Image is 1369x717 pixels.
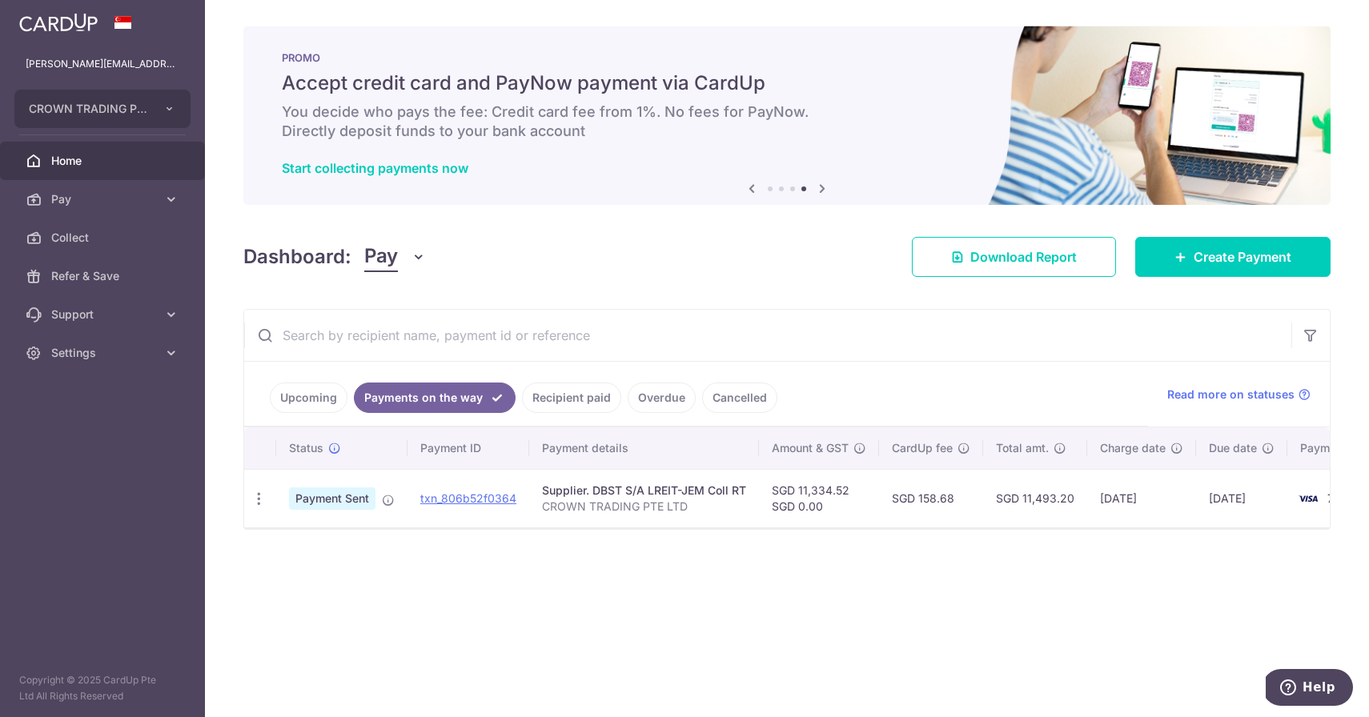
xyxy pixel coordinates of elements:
[522,383,621,413] a: Recipient paid
[1135,237,1331,277] a: Create Payment
[1194,247,1291,266] span: Create Payment
[1292,489,1324,508] img: Bank Card
[1167,387,1295,403] span: Read more on statuses
[1196,469,1287,527] td: [DATE]
[892,440,953,456] span: CardUp fee
[1266,669,1353,709] iframe: Opens a widget where you can find more information
[970,247,1077,266] span: Download Report
[51,230,157,246] span: Collect
[19,13,98,32] img: CardUp
[243,242,351,271] h4: Dashboard:
[354,383,516,413] a: Payments on the way
[759,469,879,527] td: SGD 11,334.52 SGD 0.00
[912,237,1116,277] a: Download Report
[29,101,147,117] span: CROWN TRADING PTE LTD
[420,491,516,505] a: txn_806b52f0364
[628,383,696,413] a: Overdue
[282,51,1292,64] p: PROMO
[282,160,468,176] a: Start collecting payments now
[289,487,375,510] span: Payment Sent
[289,440,323,456] span: Status
[1327,491,1355,505] span: 7283
[879,469,983,527] td: SGD 158.68
[243,26,1331,205] img: paynow Banner
[51,306,157,322] span: Support
[51,345,157,361] span: Settings
[996,440,1049,456] span: Total amt.
[364,242,398,272] span: Pay
[51,191,157,207] span: Pay
[1087,469,1196,527] td: [DATE]
[1167,387,1311,403] a: Read more on statuses
[1209,440,1257,456] span: Due date
[282,102,1292,141] h6: You decide who pays the fee: Credit card fee from 1%. No fees for PayNow. Directly deposit funds ...
[983,469,1087,527] td: SGD 11,493.20
[1100,440,1166,456] span: Charge date
[702,383,777,413] a: Cancelled
[282,70,1292,96] h5: Accept credit card and PayNow payment via CardUp
[51,153,157,169] span: Home
[407,427,529,469] th: Payment ID
[364,242,426,272] button: Pay
[270,383,347,413] a: Upcoming
[14,90,191,128] button: CROWN TRADING PTE LTD
[772,440,849,456] span: Amount & GST
[542,483,746,499] div: Supplier. DBST S/A LREIT-JEM Coll RT
[529,427,759,469] th: Payment details
[26,56,179,72] p: [PERSON_NAME][EMAIL_ADDRESS][DOMAIN_NAME]
[244,310,1291,361] input: Search by recipient name, payment id or reference
[51,268,157,284] span: Refer & Save
[542,499,746,515] p: CROWN TRADING PTE LTD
